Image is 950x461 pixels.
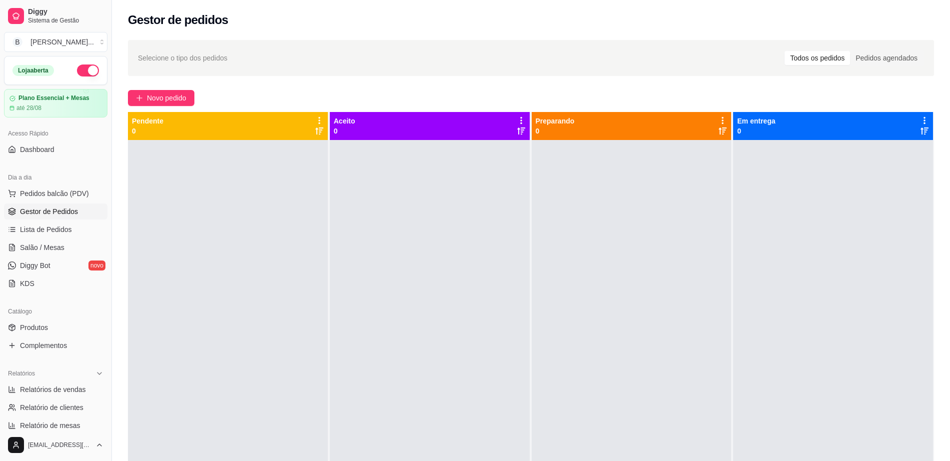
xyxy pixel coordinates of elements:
span: Lista de Pedidos [20,224,72,234]
span: Diggy Bot [20,260,50,270]
button: Alterar Status [77,64,99,76]
span: Novo pedido [147,92,186,103]
a: Produtos [4,319,107,335]
a: Relatórios de vendas [4,381,107,397]
div: Pedidos agendados [850,51,923,65]
p: Preparando [536,116,575,126]
span: B [12,37,22,47]
span: Relatório de clientes [20,402,83,412]
a: Complementos [4,337,107,353]
a: Dashboard [4,141,107,157]
span: Pedidos balcão (PDV) [20,188,89,198]
button: [EMAIL_ADDRESS][DOMAIN_NAME] [4,433,107,457]
a: Salão / Mesas [4,239,107,255]
button: Pedidos balcão (PDV) [4,185,107,201]
span: Salão / Mesas [20,242,64,252]
a: Diggy Botnovo [4,257,107,273]
article: Plano Essencial + Mesas [18,94,89,102]
a: Plano Essencial + Mesasaté 28/08 [4,89,107,117]
a: Relatório de clientes [4,399,107,415]
span: Dashboard [20,144,54,154]
span: KDS [20,278,34,288]
p: Aceito [334,116,355,126]
p: 0 [132,126,163,136]
article: até 28/08 [16,104,41,112]
button: Select a team [4,32,107,52]
a: Gestor de Pedidos [4,203,107,219]
span: Relatório de mesas [20,420,80,430]
span: Selecione o tipo dos pedidos [138,52,227,63]
span: Diggy [28,7,103,16]
span: Gestor de Pedidos [20,206,78,216]
span: Complementos [20,340,67,350]
div: Catálogo [4,303,107,319]
p: 0 [536,126,575,136]
div: Loja aberta [12,65,54,76]
p: 0 [737,126,775,136]
button: Novo pedido [128,90,194,106]
a: DiggySistema de Gestão [4,4,107,28]
a: Lista de Pedidos [4,221,107,237]
a: Relatório de mesas [4,417,107,433]
p: 0 [334,126,355,136]
span: Relatórios [8,369,35,377]
span: Sistema de Gestão [28,16,103,24]
span: Produtos [20,322,48,332]
h2: Gestor de pedidos [128,12,228,28]
div: Todos os pedidos [785,51,850,65]
p: Pendente [132,116,163,126]
div: Dia a dia [4,169,107,185]
p: Em entrega [737,116,775,126]
span: plus [136,94,143,101]
a: KDS [4,275,107,291]
div: [PERSON_NAME] ... [30,37,94,47]
div: Acesso Rápido [4,125,107,141]
span: Relatórios de vendas [20,384,86,394]
span: [EMAIL_ADDRESS][DOMAIN_NAME] [28,441,91,449]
